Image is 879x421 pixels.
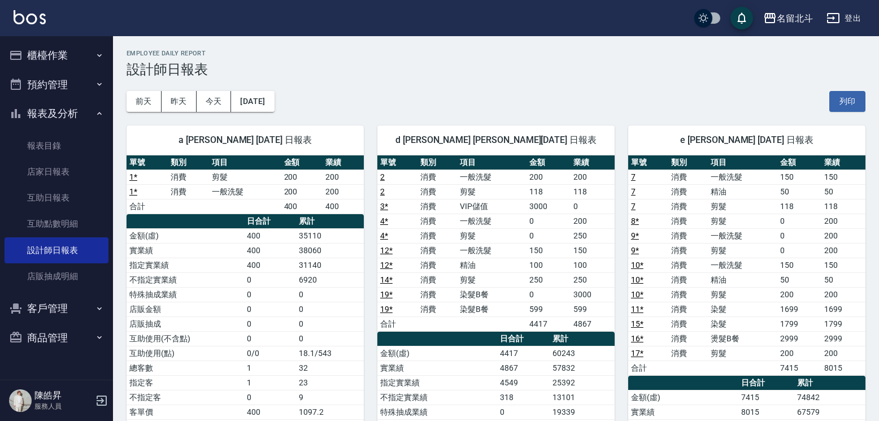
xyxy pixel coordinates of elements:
[417,199,458,214] td: 消費
[708,346,777,361] td: 剪髮
[127,199,168,214] td: 合計
[127,155,168,170] th: 單號
[244,375,296,390] td: 1
[822,8,865,29] button: 登出
[127,302,244,316] td: 店販金額
[821,331,865,346] td: 2999
[708,302,777,316] td: 染髮
[526,214,571,228] td: 0
[5,70,108,99] button: 預約管理
[708,331,777,346] td: 燙髮B餐
[209,170,281,184] td: 剪髮
[550,332,615,346] th: 累計
[571,155,615,170] th: 業績
[127,405,244,419] td: 客單價
[777,184,821,199] td: 50
[323,199,364,214] td: 400
[377,375,497,390] td: 指定實業績
[127,361,244,375] td: 總客數
[244,390,296,405] td: 0
[296,346,364,361] td: 18.1/543
[5,294,108,323] button: 客戶管理
[380,172,385,181] a: 2
[631,172,636,181] a: 7
[550,405,615,419] td: 19339
[244,287,296,302] td: 0
[526,184,571,199] td: 118
[127,375,244,390] td: 指定客
[127,287,244,302] td: 特殊抽成業績
[14,10,46,24] img: Logo
[127,50,865,57] h2: Employee Daily Report
[5,211,108,237] a: 互助點數明細
[777,228,821,243] td: 0
[457,214,526,228] td: 一般洗髮
[209,155,281,170] th: 項目
[457,258,526,272] td: 精油
[571,287,615,302] td: 3000
[571,243,615,258] td: 150
[668,199,708,214] td: 消費
[296,272,364,287] td: 6920
[668,228,708,243] td: 消費
[668,170,708,184] td: 消費
[296,316,364,331] td: 0
[829,91,865,112] button: 列印
[457,287,526,302] td: 染髮B餐
[777,316,821,331] td: 1799
[708,170,777,184] td: 一般洗髮
[457,199,526,214] td: VIP儲值
[708,316,777,331] td: 染髮
[281,184,323,199] td: 200
[417,287,458,302] td: 消費
[296,331,364,346] td: 0
[497,405,550,419] td: 0
[244,272,296,287] td: 0
[821,228,865,243] td: 200
[5,41,108,70] button: 櫃檯作業
[457,184,526,199] td: 剪髮
[526,228,571,243] td: 0
[777,272,821,287] td: 50
[127,258,244,272] td: 指定實業績
[642,134,852,146] span: e [PERSON_NAME] [DATE] 日報表
[296,228,364,243] td: 35110
[821,258,865,272] td: 150
[821,243,865,258] td: 200
[526,272,571,287] td: 250
[296,405,364,419] td: 1097.2
[668,243,708,258] td: 消費
[127,346,244,361] td: 互助使用(點)
[526,243,571,258] td: 150
[127,390,244,405] td: 不指定客
[5,159,108,185] a: 店家日報表
[777,361,821,375] td: 7415
[296,361,364,375] td: 32
[550,390,615,405] td: 13101
[244,243,296,258] td: 400
[821,316,865,331] td: 1799
[127,272,244,287] td: 不指定實業績
[281,199,323,214] td: 400
[377,346,497,361] td: 金額(虛)
[244,405,296,419] td: 400
[526,199,571,214] td: 3000
[738,390,794,405] td: 7415
[708,214,777,228] td: 剪髮
[244,302,296,316] td: 0
[550,375,615,390] td: 25392
[417,155,458,170] th: 類別
[457,243,526,258] td: 一般洗髮
[738,405,794,419] td: 8015
[571,272,615,287] td: 250
[5,323,108,353] button: 商品管理
[777,170,821,184] td: 150
[526,316,571,331] td: 4417
[668,214,708,228] td: 消費
[377,390,497,405] td: 不指定實業績
[5,185,108,211] a: 互助日報表
[5,99,108,128] button: 報表及分析
[244,214,296,229] th: 日合計
[244,361,296,375] td: 1
[168,184,209,199] td: 消費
